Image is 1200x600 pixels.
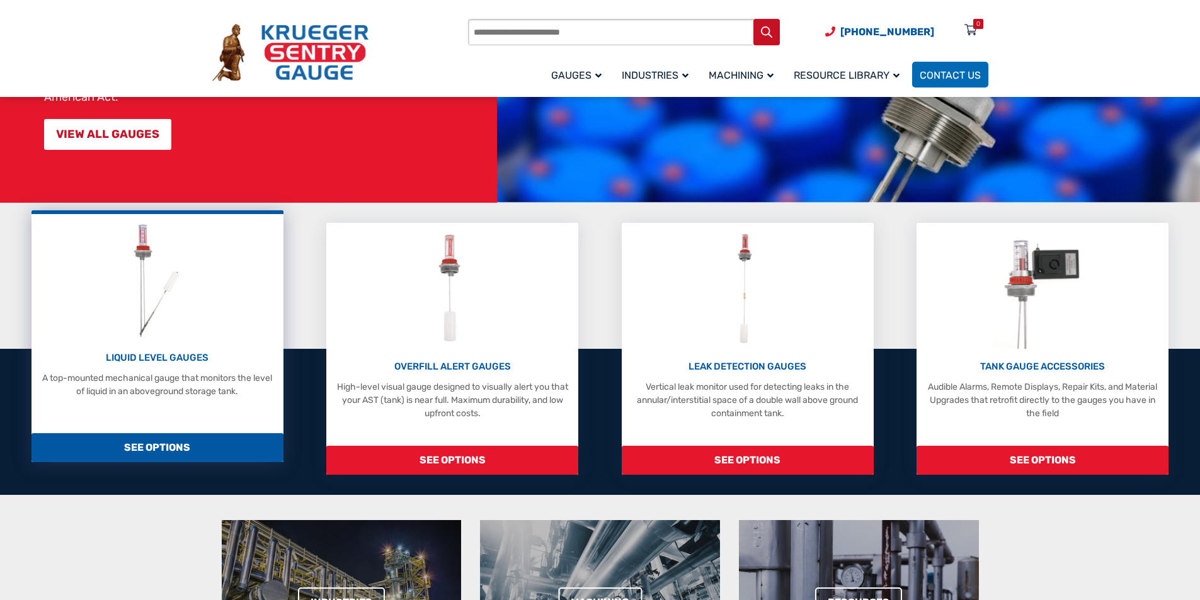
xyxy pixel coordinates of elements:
[31,210,283,462] a: Liquid Level Gauges LIQUID LEVEL GAUGES A top-mounted mechanical gauge that monitors the level of...
[326,223,578,475] a: Overfill Alert Gauges OVERFILL ALERT GAUGES High-level visual gauge designed to visually alert yo...
[917,223,1169,475] a: Tank Gauge Accessories TANK GAUGE ACCESSORIES Audible Alarms, Remote Displays, Repair Kits, and M...
[912,62,988,88] a: Contact Us
[920,69,981,81] span: Contact Us
[840,26,934,38] span: [PHONE_NUMBER]
[786,60,912,89] a: Resource Library
[622,446,874,475] span: SEE OPTIONS
[425,229,481,349] img: Overfill Alert Gauges
[544,60,614,89] a: Gauges
[333,380,572,420] p: High-level visual gauge designed to visually alert you that your AST (tank) is near full. Maximum...
[614,60,701,89] a: Industries
[923,359,1162,374] p: TANK GAUGE ACCESSORIES
[333,359,572,374] p: OVERFILL ALERT GAUGES
[326,446,578,475] span: SEE OPTIONS
[622,223,874,475] a: Leak Detection Gauges LEAK DETECTION GAUGES Vertical leak monitor used for detecting leaks in the...
[976,19,980,29] div: 0
[38,371,277,398] p: A top-mounted mechanical gauge that monitors the level of liquid in an aboveground storage tank.
[825,24,934,40] a: Phone Number (920) 434-8860
[44,119,171,150] a: VIEW ALL GAUGES
[701,60,786,89] a: Machining
[723,229,772,349] img: Leak Detection Gauges
[212,24,369,82] img: Krueger Sentry Gauge
[31,433,283,462] span: SEE OPTIONS
[628,380,867,420] p: Vertical leak monitor used for detecting leaks in the annular/interstitial space of a double wall...
[628,359,867,374] p: LEAK DETECTION GAUGES
[709,69,774,81] span: Machining
[923,380,1162,420] p: Audible Alarms, Remote Displays, Repair Kits, and Material Upgrades that retrofit directly to the...
[44,28,491,103] p: At Krueger Sentry Gauge, for over 75 years we have manufactured over three million liquid-level g...
[551,69,602,81] span: Gauges
[38,351,277,365] p: LIQUID LEVEL GAUGES
[794,69,900,81] span: Resource Library
[917,446,1169,475] span: SEE OPTIONS
[992,229,1094,349] img: Tank Gauge Accessories
[622,69,689,81] span: Industries
[123,220,190,340] img: Liquid Level Gauges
